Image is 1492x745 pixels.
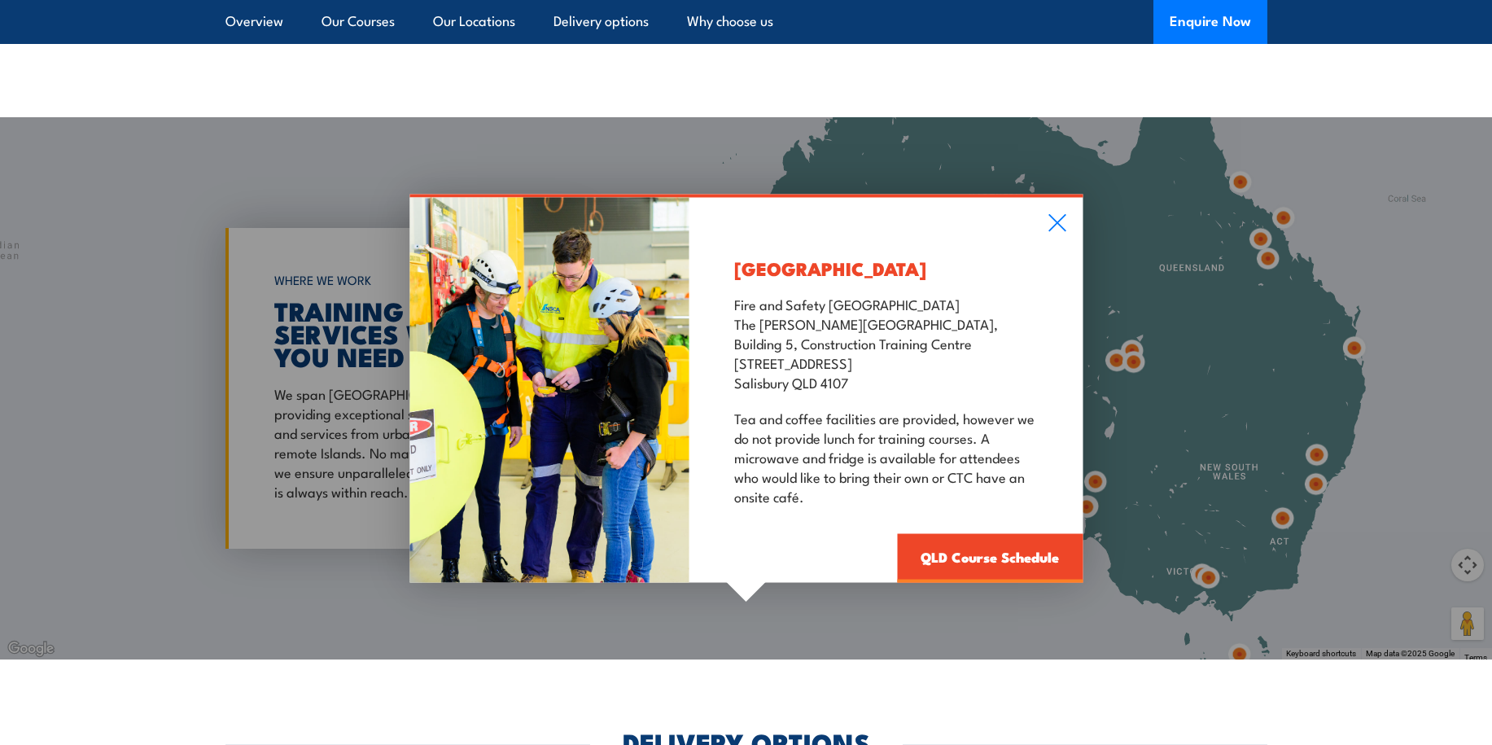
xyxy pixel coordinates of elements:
[409,198,689,583] img: Confined space entry training showing a trainer and two learners with a gas test monitor
[734,259,1038,278] h3: [GEOGRAPHIC_DATA]
[897,534,1083,583] a: QLD Course Schedule
[734,408,1038,506] p: Tea and coffee facilities are provided, however we do not provide lunch for training courses. A m...
[734,294,1038,392] p: Fire and Safety [GEOGRAPHIC_DATA] The [PERSON_NAME][GEOGRAPHIC_DATA], Building 5, Construction Tr...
